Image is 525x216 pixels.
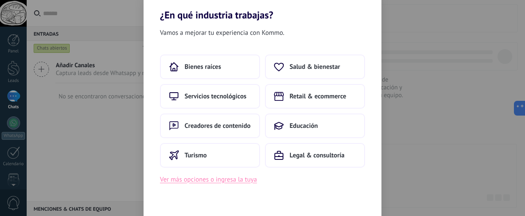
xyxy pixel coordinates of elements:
[160,55,260,79] button: Bienes raíces
[265,55,365,79] button: Salud & bienestar
[160,114,260,138] button: Creadores de contenido
[290,122,318,130] span: Educación
[265,84,365,109] button: Retail & ecommerce
[265,114,365,138] button: Educación
[265,143,365,168] button: Legal & consultoría
[160,174,257,185] button: Ver más opciones o ingresa la tuya
[160,143,260,168] button: Turismo
[290,151,345,159] span: Legal & consultoría
[185,151,207,159] span: Turismo
[290,92,346,100] span: Retail & ecommerce
[160,84,260,109] button: Servicios tecnológicos
[185,92,247,100] span: Servicios tecnológicos
[185,122,251,130] span: Creadores de contenido
[290,63,340,71] span: Salud & bienestar
[185,63,221,71] span: Bienes raíces
[160,27,284,38] span: Vamos a mejorar tu experiencia con Kommo.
